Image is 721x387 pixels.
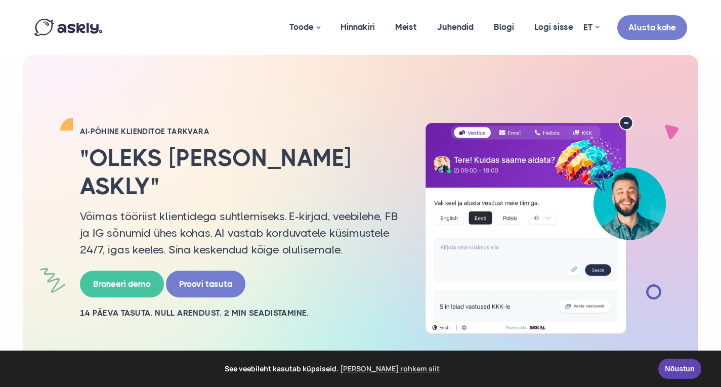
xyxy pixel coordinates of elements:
a: ET [583,20,599,35]
h2: 14 PÄEVA TASUTA. NULL ARENDUST. 2 MIN SEADISTAMINE. [80,308,399,319]
a: Meist [385,3,427,52]
span: See veebileht kasutab küpsiseid. [15,361,651,376]
a: Nõustun [658,359,701,379]
a: Juhendid [427,3,484,52]
a: Hinnakiri [330,3,385,52]
img: Askly [34,19,102,36]
a: Broneeri demo [80,271,164,297]
a: Toode [279,3,330,53]
a: Logi sisse [524,3,583,52]
a: Proovi tasuta [166,271,245,297]
h2: AI-PÕHINE KLIENDITOE TARKVARA [80,126,399,137]
a: Alusta kohe [617,15,687,40]
a: learn more about cookies [338,361,441,376]
img: AI multilingual chat [414,116,677,334]
p: Võimas tööriist klientidega suhtlemiseks. E-kirjad, veebilehe, FB ja IG sõnumid ühes kohas. AI va... [80,208,399,258]
a: Blogi [484,3,524,52]
h2: "Oleks [PERSON_NAME] Askly" [80,144,399,200]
